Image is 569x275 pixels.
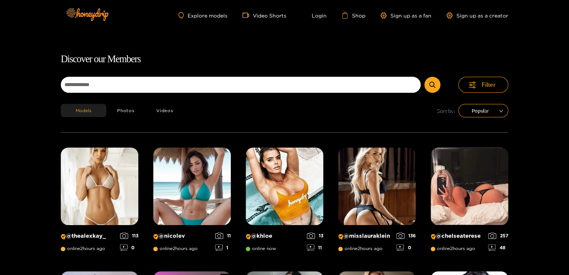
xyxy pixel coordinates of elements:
p: @ chelseaterese [431,233,484,240]
div: 136 [396,233,416,239]
div: 1 [215,244,231,251]
span: online 2 hours ago [431,246,475,251]
span: Sort by: [437,107,455,115]
span: online now [246,246,276,251]
a: Explore models [178,12,227,19]
span: Popular [464,105,503,116]
div: 0 [120,244,138,251]
span: online 2 hours ago [61,246,105,251]
div: 113 [120,233,138,239]
img: Creator Profile Image: misslauraklein [338,148,416,225]
p: @ misslauraklein [338,233,393,240]
button: Photos [106,104,145,117]
a: Sign up as a creator [446,12,508,19]
a: Creator Profile Image: misslauraklein@misslaurakleinonline2hours ago1360 [338,148,416,256]
button: Videos [145,104,184,117]
a: Creator Profile Image: thealexkay_@thealexkay_online2hours ago1130 [61,148,138,256]
span: online 2 hours ago [153,246,198,251]
div: sort [458,104,508,117]
h1: Discover our Members [61,51,508,67]
button: Submit Search [424,77,440,93]
span: online 2 hours ago [338,246,383,251]
p: @ khloe [246,233,303,240]
a: Sign up as a fan [380,12,431,19]
a: Creator Profile Image: nicolev@nicolevonline2hours ago111 [153,148,231,256]
div: 11 [307,244,323,251]
div: 0 [396,244,416,251]
a: Creator Profile Image: chelseaterese@chelseatereseonline2hours ago25748 [431,148,508,256]
span: Filter [482,80,496,89]
p: @ nicolev [153,233,211,240]
div: 257 [488,233,508,239]
img: Creator Profile Image: khloe [246,148,323,225]
a: Video Shorts [242,12,286,19]
img: Creator Profile Image: chelseaterese [431,148,508,225]
a: Login [301,12,327,19]
button: Filter [458,77,508,93]
a: Creator Profile Image: khloe@khloeonline now1311 [246,148,323,256]
div: 11 [215,233,231,239]
p: @ thealexkay_ [61,233,116,240]
span: video-camera [242,12,253,19]
img: Creator Profile Image: thealexkay_ [61,148,138,225]
a: Shop [342,12,365,19]
button: Models [61,104,106,117]
div: 48 [488,244,508,251]
img: Creator Profile Image: nicolev [153,148,231,225]
div: 13 [307,233,323,239]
